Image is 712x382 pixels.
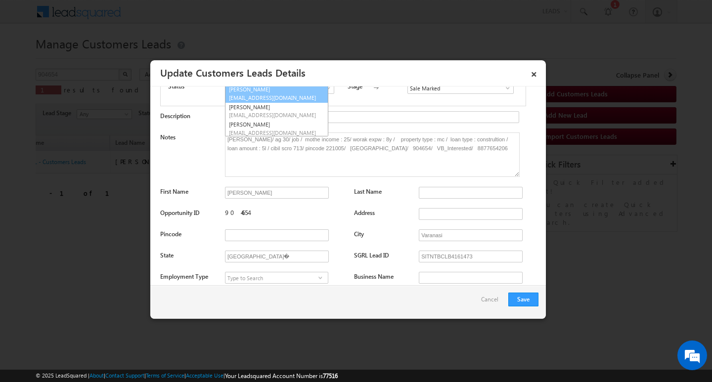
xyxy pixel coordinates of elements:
[354,273,394,280] label: Business Name
[186,372,223,379] a: Acceptable Use
[225,120,328,137] a: [PERSON_NAME]
[160,188,188,195] label: First Name
[225,84,328,103] a: [PERSON_NAME]
[229,129,318,136] span: [EMAIL_ADDRESS][DOMAIN_NAME]
[105,372,144,379] a: Contact Support
[348,82,362,91] label: Stage
[162,5,186,29] div: Minimize live chat window
[407,82,514,94] input: Type to Search
[225,208,345,222] div: 904654
[354,252,389,259] label: SGRL Lead ID
[354,230,364,238] label: City
[319,83,332,93] a: Show All Items
[160,209,200,216] label: Opportunity ID
[51,52,166,65] div: Chat with us now
[323,372,338,380] span: 77516
[89,372,104,379] a: About
[160,65,306,79] a: Update Customers Leads Details
[499,83,511,93] a: Show All Items
[225,102,328,120] a: [PERSON_NAME]
[526,64,542,81] a: ×
[160,273,208,280] label: Employment Type
[160,133,176,141] label: Notes
[225,372,338,380] span: Your Leadsquared Account Number is
[13,91,180,296] textarea: Type your message and hit 'Enter'
[134,304,179,318] em: Start Chat
[481,293,503,311] a: Cancel
[146,372,184,379] a: Terms of Service
[168,82,184,91] label: Status
[17,52,42,65] img: d_60004797649_company_0_60004797649
[354,188,382,195] label: Last Name
[314,273,326,283] a: Show All Items
[160,230,181,238] label: Pincode
[229,111,318,119] span: [EMAIL_ADDRESS][DOMAIN_NAME]
[36,371,338,381] span: © 2025 LeadSquared | | | | |
[354,209,375,216] label: Address
[229,94,318,101] span: [EMAIL_ADDRESS][DOMAIN_NAME]
[225,272,328,284] input: Type to Search
[160,112,190,120] label: Description
[508,293,538,306] button: Save
[160,252,174,259] label: State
